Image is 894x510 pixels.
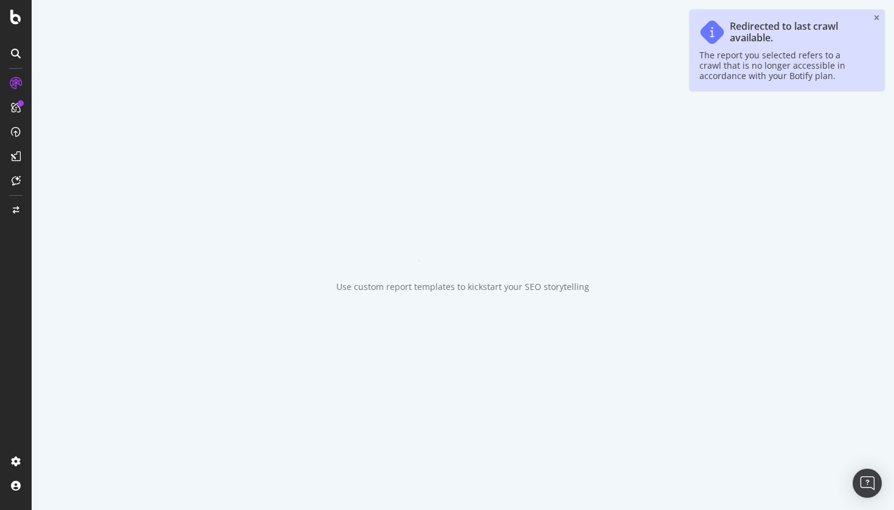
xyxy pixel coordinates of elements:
div: close toast [874,15,879,22]
div: Use custom report templates to kickstart your SEO storytelling [336,281,589,293]
div: Redirected to last crawl available. [730,21,862,44]
div: The report you selected refers to a crawl that is no longer accessible in accordance with your Bo... [699,50,862,81]
div: Open Intercom Messenger [853,469,882,498]
div: animation [419,218,507,261]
